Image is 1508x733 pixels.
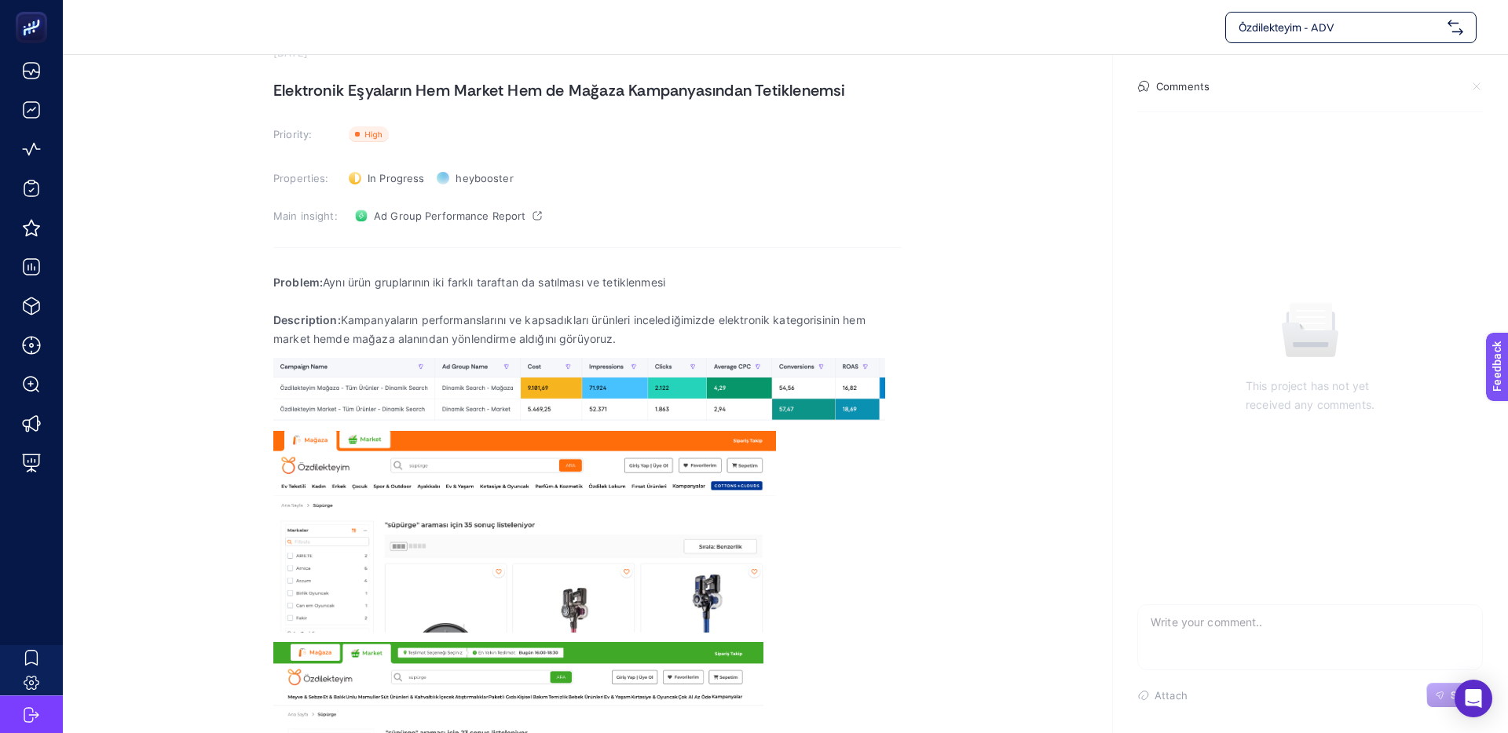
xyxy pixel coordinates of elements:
span: Ad Group Performance Report [374,210,526,222]
button: Send [1426,683,1483,708]
span: In Progress [368,172,424,184]
strong: Problem: [273,275,323,289]
p: Aynı ürün gruplarının iki farklı taraftan da satılması ve tetiklenmesi [273,273,902,292]
a: Ad Group Performance Report [349,203,548,228]
h1: Elektronik Eşyaların Hem Market Hem de Mağaza Kampanyasından Tetiklenemsi [273,78,902,103]
h4: Comments [1156,80,1210,93]
p: This project has not yet received any comments. [1246,377,1374,414]
p: Kampanyaların performanslarını ve kapsadıkları ürünleri incelediğimizde elektronik kategorisinin ... [273,311,902,348]
span: Feedback [9,5,60,17]
img: 1758191656327-image.png [273,358,885,421]
h3: Properties: [273,172,339,184]
span: heybooster [456,172,513,184]
h3: Main insight: [273,210,339,222]
strong: Description: [273,313,341,326]
span: Özdilekteyim - ADV [1239,20,1441,35]
span: Attach [1155,689,1188,702]
span: Send [1451,689,1474,702]
img: 1758192362993-image.png [273,431,776,633]
div: Open Intercom Messenger [1455,680,1492,717]
img: svg%3e [1448,20,1463,35]
h3: Priority: [273,128,339,140]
